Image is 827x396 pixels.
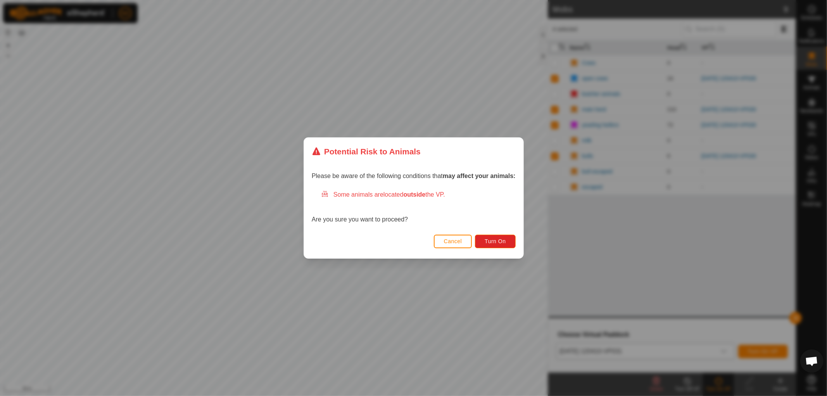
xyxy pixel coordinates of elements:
[800,349,824,373] div: Open chat
[443,173,516,179] strong: may affect your animals:
[403,191,425,198] strong: outside
[433,235,472,248] button: Cancel
[485,238,506,244] span: Turn On
[444,238,462,244] span: Cancel
[383,191,445,198] span: located the VP.
[321,190,516,199] div: Some animals are
[312,145,421,157] div: Potential Risk to Animals
[475,235,515,248] button: Turn On
[312,190,516,224] div: Are you sure you want to proceed?
[312,173,516,179] span: Please be aware of the following conditions that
